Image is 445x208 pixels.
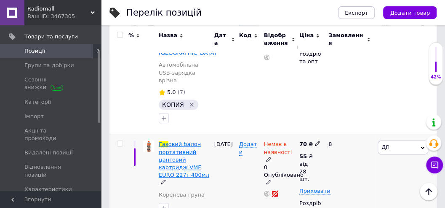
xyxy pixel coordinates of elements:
div: Перелік позицій [126,8,202,17]
div: Роздріб та опт [299,50,321,65]
b: 55 [299,153,307,159]
span: (7) [178,89,185,95]
span: Сезонні знижки [24,76,78,91]
button: Експорт [338,6,375,19]
span: Дата [214,32,229,47]
span: Дії [381,144,389,150]
span: Radiomall [27,5,91,13]
span: % [128,32,134,39]
div: Ваш ID: 3467305 [27,13,101,20]
span: Немає в наявності [264,141,292,157]
span: Імпорт [24,113,44,120]
button: Додати товар [383,6,437,19]
span: Приховати [299,188,330,194]
b: 70 [299,141,307,147]
span: Назва [159,32,177,39]
span: Акції та промокоди [24,127,78,142]
a: Газовий балон портативний цанговий картридж VMF EURO 227г 400мл [159,141,209,178]
button: Наверх [420,183,437,200]
span: Замовлення [328,32,365,47]
svg: Видалити мітку [188,101,195,108]
a: Коренева група [159,191,205,199]
span: Товари та послуги [24,33,78,41]
span: Експорт [345,10,368,16]
span: 5.0 [167,89,176,95]
div: 172 [323,12,376,134]
span: овий балон портативний цанговий картридж VMF EURO 227г 400мл [159,141,209,178]
span: Категорії [24,98,51,106]
span: Газ [159,141,168,147]
a: Автомобільна USB-зарядка врізна [159,61,210,84]
div: 0 [264,140,295,171]
span: Відображення [264,32,289,47]
span: Код [239,32,252,39]
div: 42% [429,74,442,80]
div: [DATE] [212,12,237,134]
img: Газовий балон портативний цанговий картридж VMF EURO 227г 400мл [143,140,155,152]
div: ₴ [299,140,320,148]
div: ₴ [299,153,315,160]
div: від 28 шт. [299,160,315,184]
span: Характеристики [24,186,72,193]
span: Групи та добірки [24,62,74,69]
span: Додати [239,141,257,155]
button: Чат з покупцем [426,157,443,173]
span: Додати товар [390,10,430,16]
span: Видалені позиції [24,149,73,157]
span: Відновлення позицій [24,163,78,178]
span: КОПИЯ [162,101,184,108]
span: Позиції [24,47,45,55]
div: Опубліковано [264,171,295,186]
span: Ціна [299,32,314,39]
